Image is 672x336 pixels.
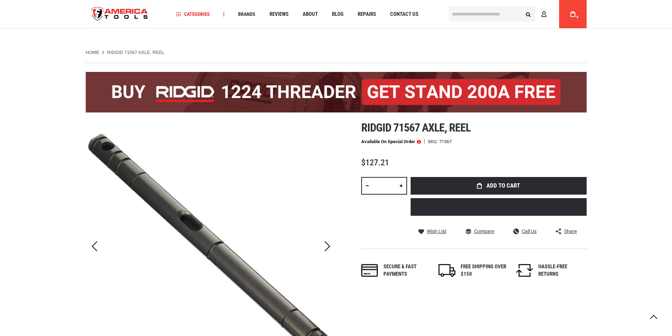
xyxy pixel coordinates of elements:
span: Call Us [522,229,537,234]
img: BOGO: Buy the RIDGID® 1224 Threader (26092), get the 92467 200A Stand FREE! [86,72,587,112]
strong: RIDGID 71567 AXLE, REEL [107,50,165,55]
span: Reviews [270,12,289,17]
a: About [299,10,321,19]
a: Categories [173,10,213,19]
a: Compare [466,228,494,234]
img: payments [361,264,378,277]
div: Secure & fast payments [383,263,429,278]
span: $127.21 [361,158,389,167]
span: Ridgid 71567 axle, reel [361,121,471,134]
a: Contact Us [387,10,422,19]
span: Blog [332,12,344,17]
img: America Tools [86,1,154,28]
a: Home [86,49,99,56]
span: Wish List [427,229,447,234]
a: Repairs [355,10,379,19]
div: HASSLE-FREE RETURNS [538,263,584,278]
button: Add to Cart [411,177,587,195]
span: 4 [576,15,579,19]
div: 71567 [439,139,452,144]
strong: SKU [428,139,439,144]
a: Blog [329,10,347,19]
span: Share [564,229,577,234]
span: About [303,12,318,17]
a: store logo [86,1,154,28]
span: Brands [238,12,255,17]
span: Add to Cart [486,183,520,189]
button: Search [522,7,535,21]
a: Brands [235,10,259,19]
span: Contact Us [390,12,418,17]
a: Reviews [266,10,292,19]
a: Wish List [418,228,447,234]
span: Compare [474,229,494,234]
img: shipping [438,264,455,277]
img: returns [516,264,533,277]
div: FREE SHIPPING OVER $150 [461,263,507,278]
span: Repairs [358,12,376,17]
p: Available on Special Order [361,139,421,144]
span: Categories [176,12,210,17]
a: Call Us [513,228,537,234]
